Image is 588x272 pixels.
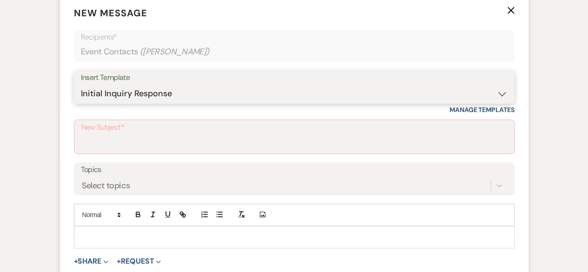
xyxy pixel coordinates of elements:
[74,258,109,265] button: Share
[140,46,210,58] span: ( [PERSON_NAME] )
[82,179,130,192] div: Select topics
[117,258,161,265] button: Request
[81,163,508,177] label: Topics
[74,258,78,265] span: +
[81,31,508,43] p: Recipients*
[81,71,508,85] div: Insert Template
[449,106,515,114] a: Manage Templates
[74,7,147,19] span: New Message
[81,43,508,61] div: Event Contacts
[81,121,507,134] label: New Subject*
[117,258,121,265] span: +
